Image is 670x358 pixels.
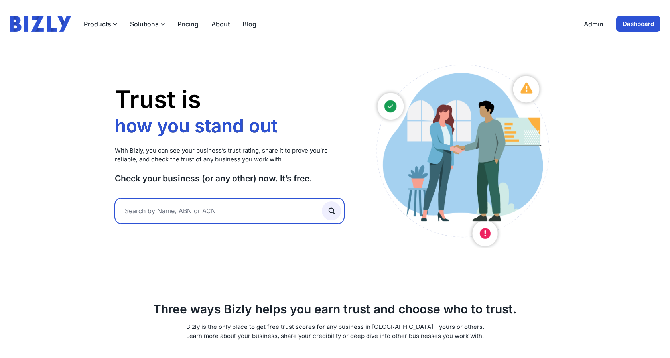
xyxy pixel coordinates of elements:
[115,146,344,164] p: With Bizly, you can see your business’s trust rating, share it to prove you’re reliable, and chec...
[211,19,230,29] a: About
[616,16,660,32] a: Dashboard
[115,114,282,138] li: how you stand out
[368,61,555,248] img: Australian small business owners illustration
[584,19,603,29] a: Admin
[130,19,165,29] button: Solutions
[115,323,555,340] p: Bizly is the only place to get free trust scores for any business in [GEOGRAPHIC_DATA] - yours or...
[115,302,555,316] h2: Three ways Bizly helps you earn trust and choose who to trust.
[115,198,344,224] input: Search by Name, ABN or ACN
[115,173,344,184] h3: Check your business (or any other) now. It’s free.
[242,19,256,29] a: Blog
[177,19,199,29] a: Pricing
[115,137,282,160] li: who you work with
[115,85,201,114] span: Trust is
[84,19,117,29] button: Products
